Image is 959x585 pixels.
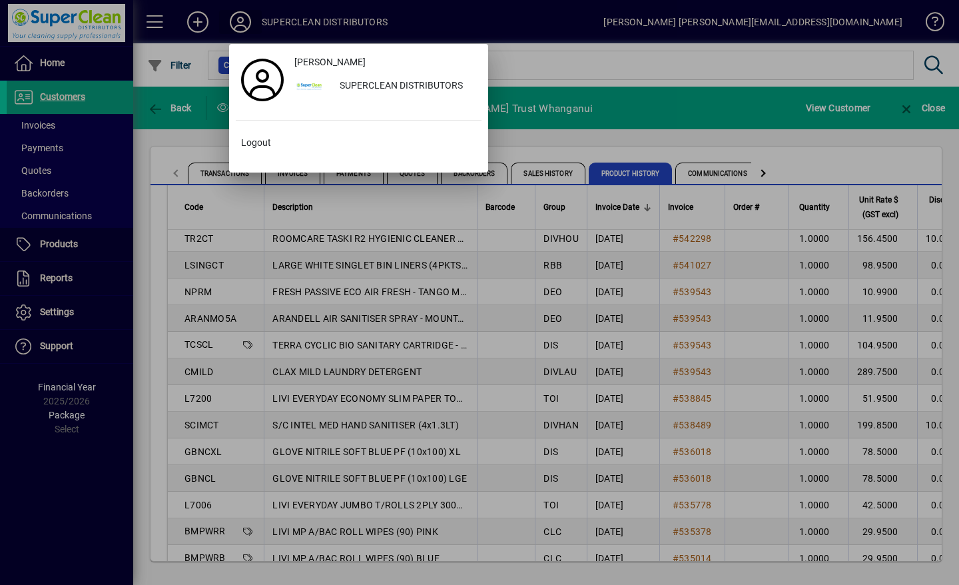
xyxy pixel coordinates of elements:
[289,75,481,99] button: SUPERCLEAN DISTRIBUTORS
[329,75,481,99] div: SUPERCLEAN DISTRIBUTORS
[289,51,481,75] a: [PERSON_NAME]
[241,136,271,150] span: Logout
[236,68,289,92] a: Profile
[294,55,366,69] span: [PERSON_NAME]
[236,131,481,155] button: Logout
